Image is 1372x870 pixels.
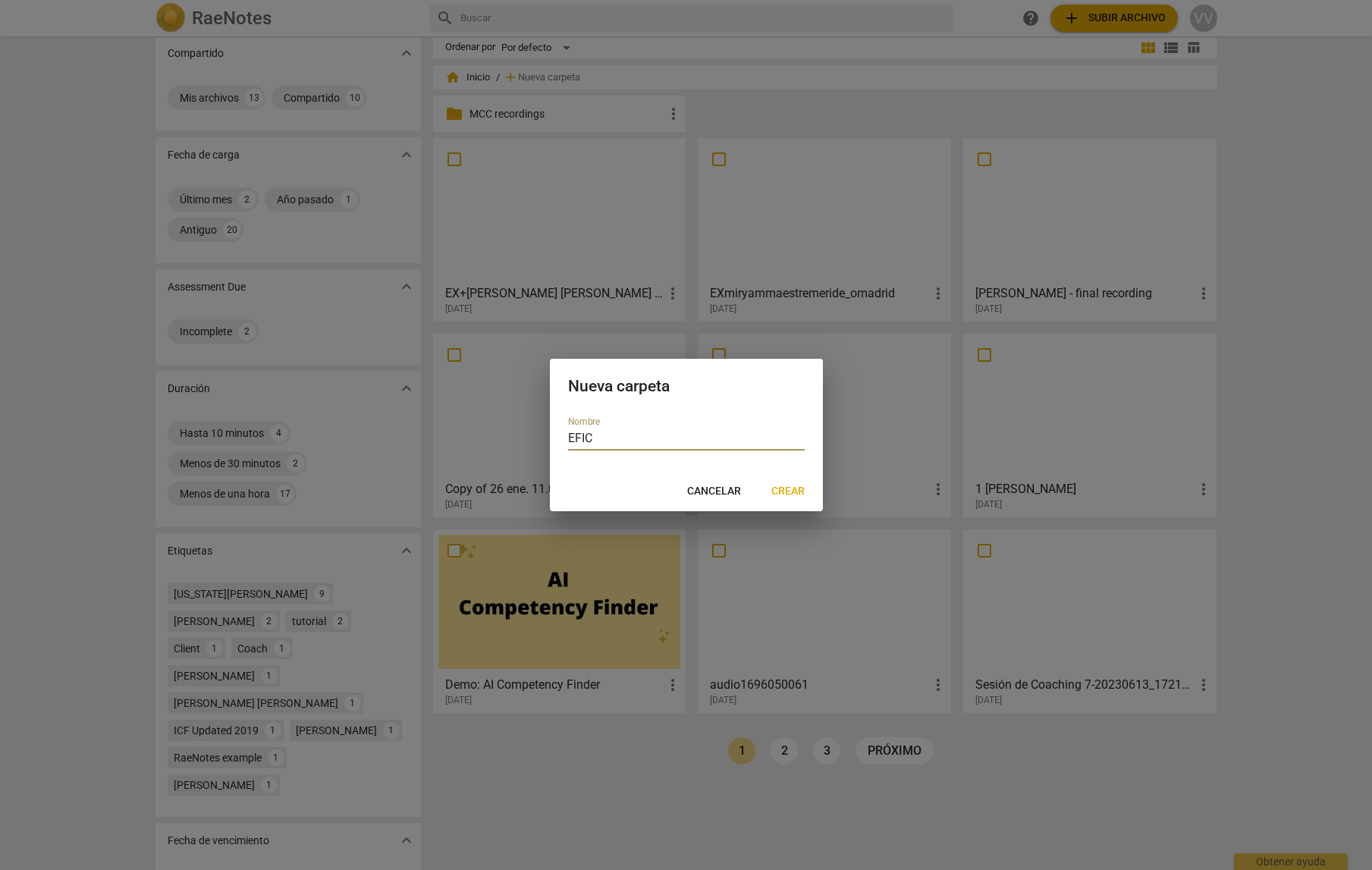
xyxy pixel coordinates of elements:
[771,484,805,499] span: Crear
[568,377,805,396] h2: Nueva carpeta
[675,478,753,505] button: Cancelar
[759,478,817,505] button: Crear
[687,484,741,499] span: Cancelar
[568,418,600,427] label: Nombre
